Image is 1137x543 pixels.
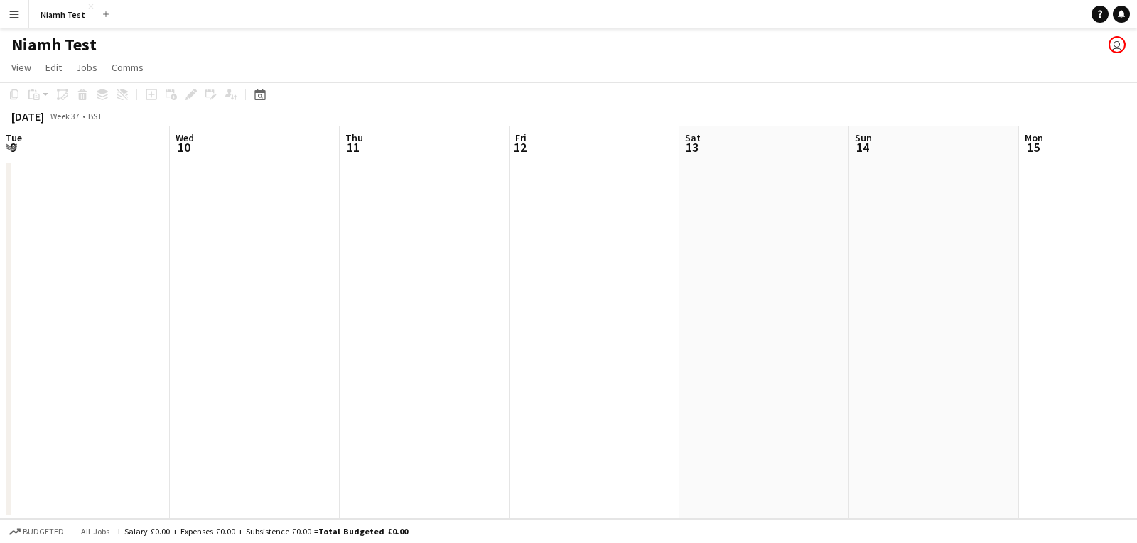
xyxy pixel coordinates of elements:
div: BST [88,111,102,121]
span: Total Budgeted £0.00 [318,526,408,537]
span: 12 [513,139,527,155]
span: Fri [515,131,527,144]
span: Budgeted [23,527,64,537]
a: Edit [40,58,68,77]
span: 9 [4,139,22,155]
div: [DATE] [11,109,44,124]
span: All jobs [78,526,112,537]
button: Budgeted [7,524,66,539]
span: Sun [855,131,872,144]
a: Jobs [70,58,103,77]
span: Comms [112,61,144,74]
span: 10 [173,139,194,155]
div: Salary £0.00 + Expenses £0.00 + Subsistence £0.00 = [124,526,408,537]
span: Thu [345,131,363,144]
span: Jobs [76,61,97,74]
span: Mon [1025,131,1043,144]
app-user-avatar: Niamh Williams [1109,36,1126,53]
span: Week 37 [47,111,82,121]
span: Wed [176,131,194,144]
span: 11 [343,139,363,155]
span: 13 [683,139,701,155]
span: Tue [6,131,22,144]
span: 15 [1023,139,1043,155]
a: Comms [106,58,149,77]
h1: Niamh Test [11,34,97,55]
span: View [11,61,31,74]
span: Sat [685,131,701,144]
span: 14 [853,139,872,155]
span: Edit [45,61,62,74]
a: View [6,58,37,77]
button: Niamh Test [29,1,97,28]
